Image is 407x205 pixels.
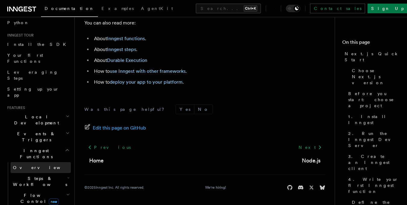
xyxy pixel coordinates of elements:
[141,6,173,11] span: AgentKit
[92,56,325,65] li: About
[107,57,147,63] a: Durable Execution
[348,153,400,171] span: 3. Create an Inngest client
[346,174,400,197] a: 4. Write your first Inngest function
[84,19,325,27] p: You can also read more:
[346,111,400,128] a: 1. Install Inngest
[5,105,25,110] span: Features
[176,105,194,114] button: Yes
[346,151,400,174] a: 3. Create an Inngest client
[5,67,71,84] a: Leveraging Steps
[137,2,177,16] a: AgentKit
[342,39,400,48] h4: On this page
[7,42,70,47] span: Install the SDK
[345,51,400,63] span: Next.js Quick Start
[295,142,325,153] a: Next
[84,142,134,153] a: Previous
[45,6,94,11] span: Documentation
[110,68,186,74] a: use Inngest with other frameworks
[5,111,71,128] button: Local Development
[5,131,66,143] span: Events & Triggers
[348,91,400,109] span: Before you start: choose a project
[84,185,144,190] div: © 2025 Inngest Inc. All rights reserved.
[302,156,321,165] a: Node.js
[89,156,104,165] a: Home
[7,70,58,81] span: Leveraging Steps
[5,145,71,162] button: Inngest Functions
[102,6,134,11] span: Examples
[11,173,71,190] button: Steps & Workflows
[349,65,400,88] a: Choose Next.js version
[310,4,365,13] a: Contact sales
[107,46,136,52] a: Inngest steps
[205,185,226,190] a: We're hiring!
[92,67,325,75] li: How to .
[348,176,400,194] span: 4. Write your first Inngest function
[286,5,300,12] button: Toggle dark mode
[5,50,71,67] a: Your first Functions
[352,68,400,86] span: Choose Next.js version
[5,84,71,101] a: Setting up your app
[342,48,400,65] a: Next.js Quick Start
[13,165,75,170] span: Overview
[107,36,145,41] a: Inngest functions
[98,2,137,16] a: Examples
[5,33,34,38] span: Inngest tour
[11,175,67,187] span: Steps & Workflows
[348,130,400,149] span: 2. Run the Inngest Dev Server
[196,4,261,13] button: Search...Ctrl+K
[110,79,183,85] a: deploy your app to your platform
[49,198,59,205] span: new
[5,148,65,160] span: Inngest Functions
[41,2,98,17] a: Documentation
[11,162,71,173] a: Overview
[346,128,400,151] a: 2. Run the Inngest Dev Server
[84,124,146,132] a: Edit this page on GitHub
[5,17,71,28] a: Python
[11,192,66,204] span: Flow Control
[92,45,325,54] li: About .
[92,78,325,86] li: How to .
[93,124,146,132] span: Edit this page on GitHub
[348,114,400,126] span: 1. Install Inngest
[194,105,212,114] button: No
[346,88,400,111] a: Before you start: choose a project
[5,39,71,50] a: Install the SDK
[5,128,71,145] button: Events & Triggers
[5,114,66,126] span: Local Development
[244,5,257,11] kbd: Ctrl+K
[7,20,29,25] span: Python
[7,87,59,98] span: Setting up your app
[84,106,168,112] p: Was this page helpful?
[92,34,325,43] li: About .
[7,53,43,64] span: Your first Functions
